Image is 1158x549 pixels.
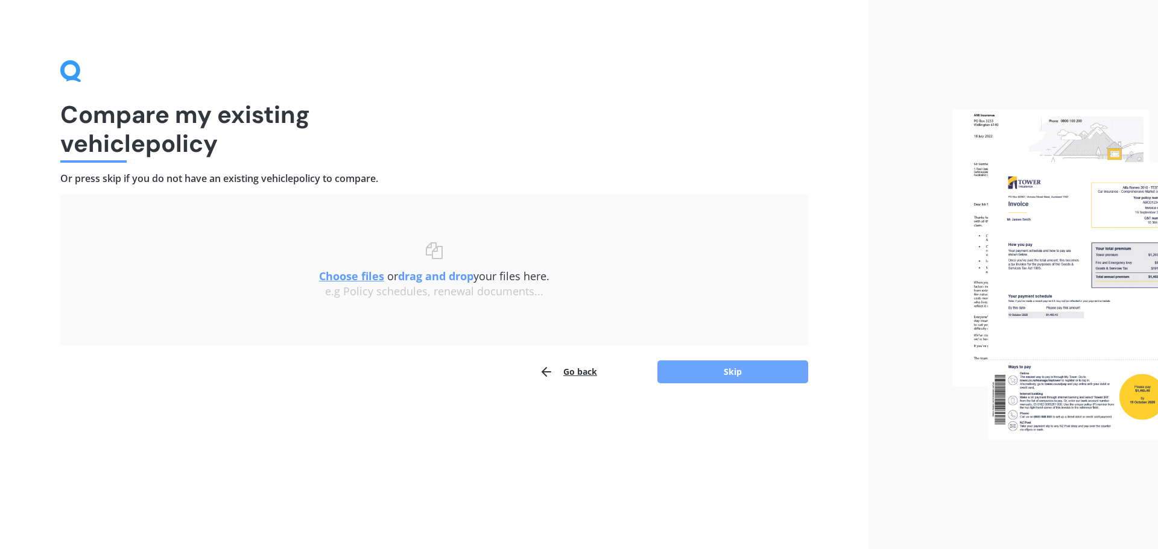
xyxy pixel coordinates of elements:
[657,360,808,383] button: Skip
[539,360,597,384] button: Go back
[319,269,384,283] u: Choose files
[84,285,784,298] div: e.g Policy schedules, renewal documents...
[60,100,808,158] h1: Compare my existing vehicle policy
[952,109,1158,441] img: files.webp
[60,172,808,185] h4: Or press skip if you do not have an existing vehicle policy to compare.
[319,269,549,283] span: or your files here.
[398,269,473,283] b: drag and drop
